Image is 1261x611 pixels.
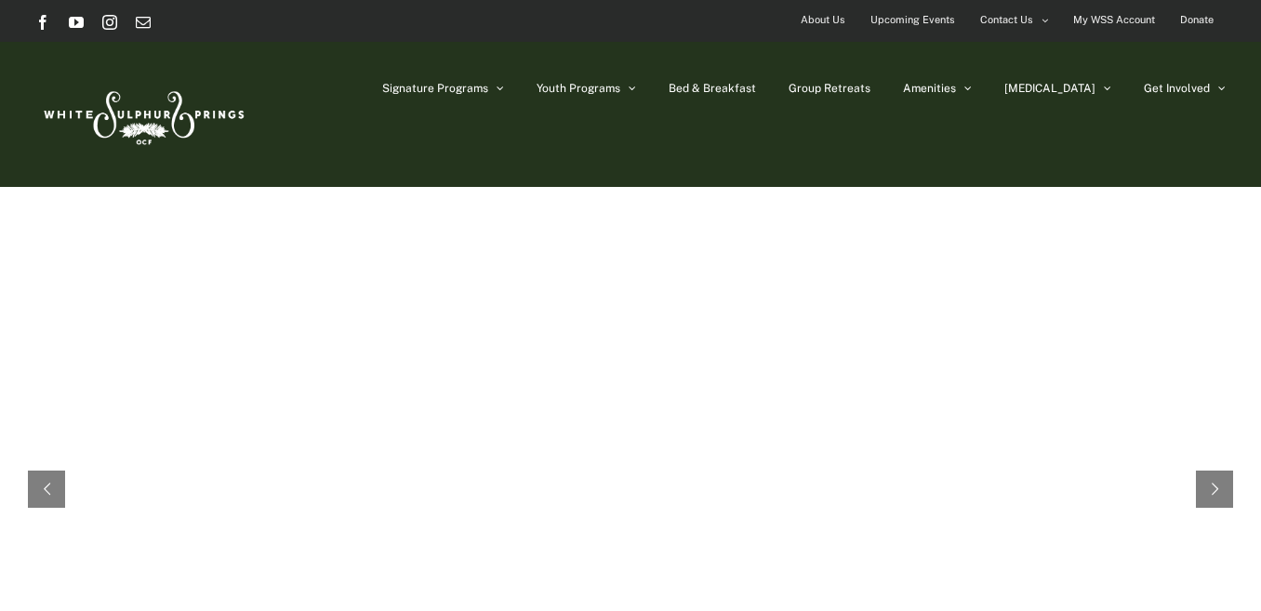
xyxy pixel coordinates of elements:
a: Facebook [35,15,50,30]
span: Bed & Breakfast [669,83,756,94]
nav: Main Menu [382,42,1226,135]
a: Youth Programs [537,42,636,135]
span: Contact Us [980,7,1033,33]
a: YouTube [69,15,84,30]
span: Signature Programs [382,83,488,94]
span: Donate [1180,7,1214,33]
a: Instagram [102,15,117,30]
span: Upcoming Events [870,7,955,33]
span: Youth Programs [537,83,620,94]
a: Bed & Breakfast [669,42,756,135]
span: About Us [801,7,845,33]
span: Amenities [903,83,956,94]
span: Group Retreats [789,83,870,94]
a: Email [136,15,151,30]
img: White Sulphur Springs Logo [35,71,249,158]
span: [MEDICAL_DATA] [1004,83,1095,94]
a: Group Retreats [789,42,870,135]
span: Get Involved [1144,83,1210,94]
a: Amenities [903,42,972,135]
a: [MEDICAL_DATA] [1004,42,1111,135]
a: Signature Programs [382,42,504,135]
span: My WSS Account [1073,7,1155,33]
a: Get Involved [1144,42,1226,135]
